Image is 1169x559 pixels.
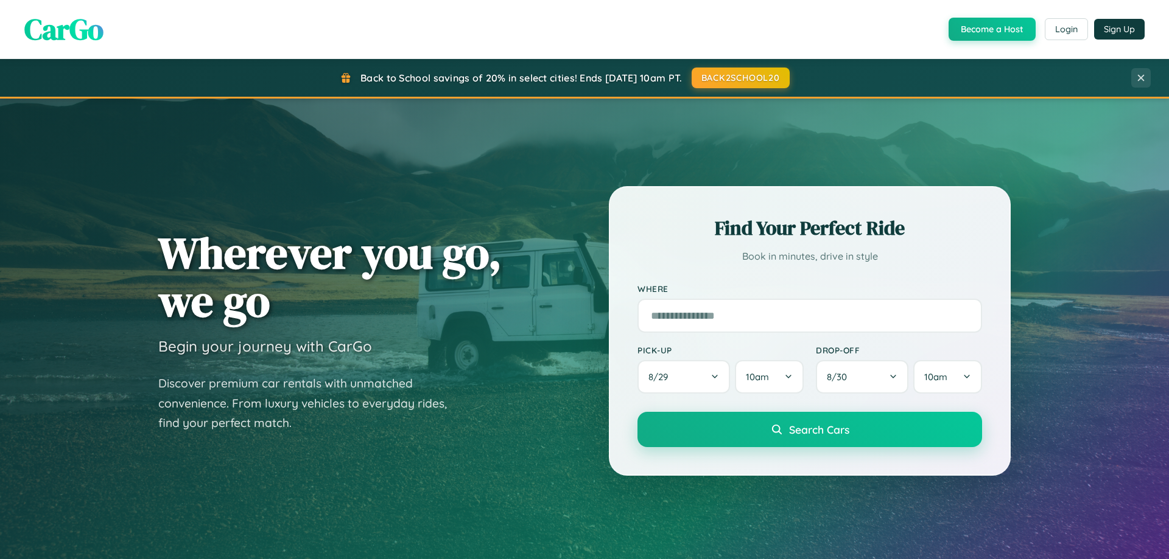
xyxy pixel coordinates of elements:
span: 10am [746,371,769,383]
label: Where [637,283,982,294]
span: 8 / 30 [827,371,853,383]
span: Back to School savings of 20% in select cities! Ends [DATE] 10am PT. [360,72,682,84]
p: Book in minutes, drive in style [637,248,982,265]
button: Login [1045,18,1088,40]
span: CarGo [24,9,104,49]
h1: Wherever you go, we go [158,229,502,325]
button: Become a Host [949,18,1036,41]
h2: Find Your Perfect Ride [637,215,982,241]
p: Discover premium car rentals with unmatched convenience. From luxury vehicles to everyday rides, ... [158,373,463,433]
button: 8/29 [637,360,730,394]
span: Search Cars [789,423,849,436]
button: Sign Up [1094,19,1145,40]
label: Pick-up [637,345,804,355]
button: 10am [735,360,804,394]
h3: Begin your journey with CarGo [158,337,372,355]
span: 10am [924,371,947,383]
button: 8/30 [816,360,908,394]
button: BACK2SCHOOL20 [692,68,790,88]
button: Search Cars [637,412,982,447]
button: 10am [913,360,982,394]
span: 8 / 29 [648,371,674,383]
label: Drop-off [816,345,982,355]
